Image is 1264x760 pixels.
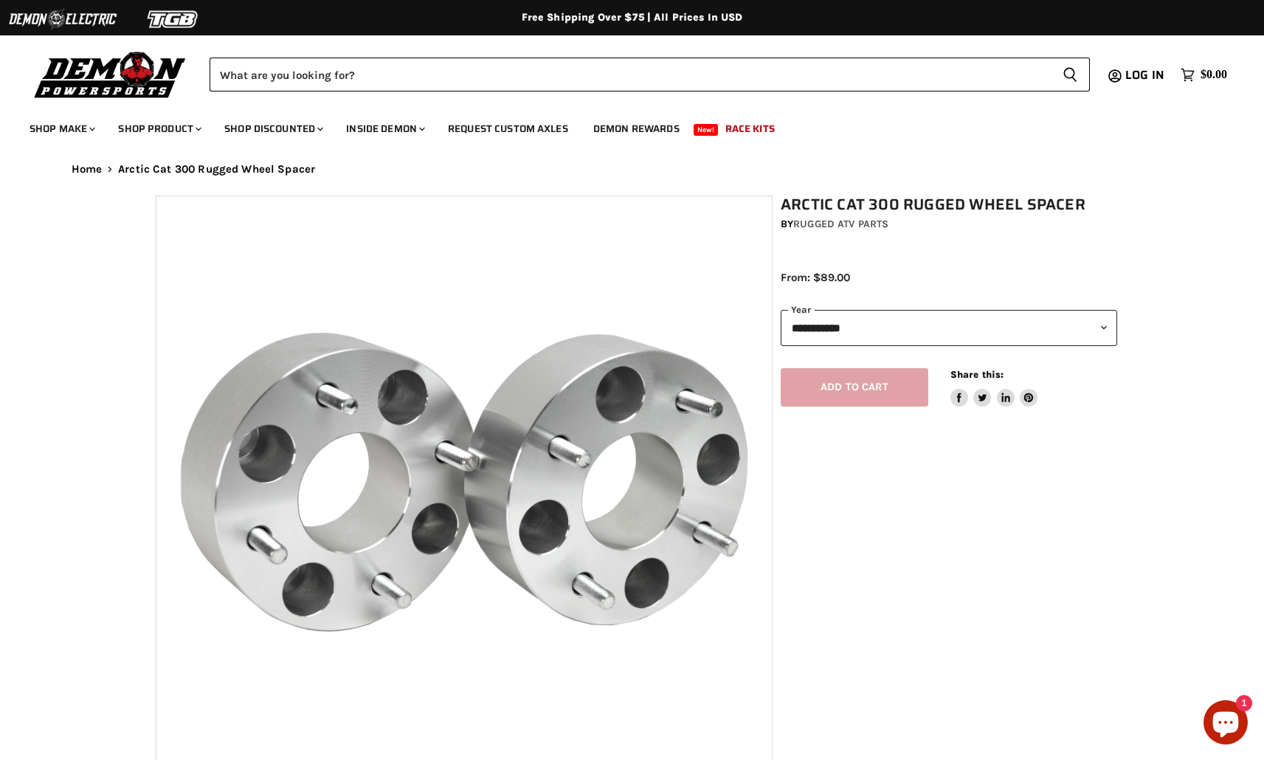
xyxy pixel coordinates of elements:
nav: Breadcrumbs [42,163,1223,176]
select: year [781,310,1117,346]
div: Free Shipping Over $75 | All Prices In USD [42,11,1223,24]
img: Demon Powersports [30,48,191,100]
a: Shop Discounted [213,114,332,144]
span: $0.00 [1201,68,1227,82]
a: Race Kits [714,114,786,144]
img: TGB Logo 2 [118,5,229,33]
a: Shop Make [18,114,104,144]
input: Search [210,58,1051,91]
a: Home [72,163,103,176]
img: Demon Electric Logo 2 [7,5,118,33]
aside: Share this: [950,368,1038,407]
inbox-online-store-chat: Shopify online store chat [1199,700,1252,748]
a: Log in [1119,69,1173,82]
span: From: $89.00 [781,271,850,284]
a: Inside Demon [335,114,434,144]
span: New! [694,124,719,136]
a: Request Custom Axles [437,114,579,144]
a: $0.00 [1173,64,1234,86]
h1: Arctic Cat 300 Rugged Wheel Spacer [781,196,1117,214]
a: Rugged ATV Parts [793,218,888,230]
span: Arctic Cat 300 Rugged Wheel Spacer [118,163,315,176]
a: Shop Product [107,114,210,144]
button: Search [1051,58,1090,91]
ul: Main menu [18,108,1223,144]
span: Share this: [950,369,1004,380]
span: Log in [1125,66,1164,84]
form: Product [210,58,1090,91]
div: by [781,216,1117,232]
a: Demon Rewards [582,114,691,144]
